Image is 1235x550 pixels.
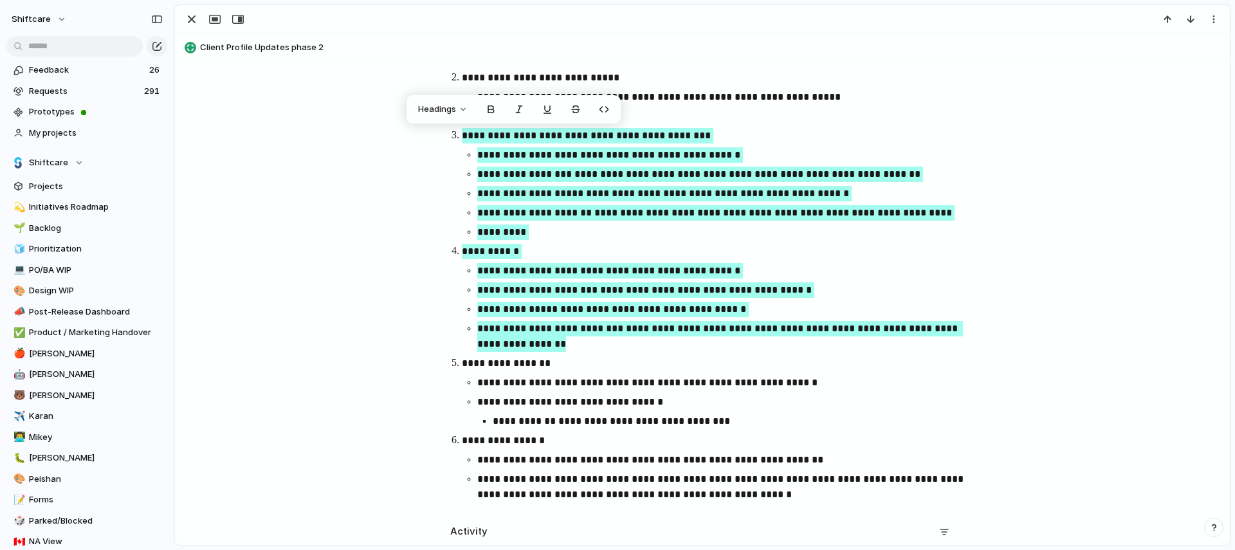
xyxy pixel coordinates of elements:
[14,472,23,486] div: 🎨
[14,284,23,298] div: 🎨
[29,410,163,423] span: Karan
[6,470,167,489] a: 🎨Peishan
[12,535,24,548] button: 🇨🇦
[12,389,24,402] button: 🐻
[29,127,163,140] span: My projects
[6,177,167,196] a: Projects
[12,306,24,318] button: 📣
[14,367,23,382] div: 🤖
[6,323,167,342] a: ✅Product / Marketing Handover
[14,451,23,466] div: 🐛
[14,388,23,403] div: 🐻
[6,302,167,322] a: 📣Post-Release Dashboard
[29,515,163,527] span: Parked/Blocked
[12,410,24,423] button: ✈️
[410,99,475,120] button: Headings
[12,493,24,506] button: 📝
[12,201,24,214] button: 💫
[12,431,24,444] button: 👨‍💻
[12,13,51,26] span: shiftcare
[6,448,167,468] a: 🐛[PERSON_NAME]
[12,347,24,360] button: 🍎
[12,515,24,527] button: 🎲
[29,156,68,169] span: Shiftcare
[14,493,23,508] div: 📝
[29,180,163,193] span: Projects
[6,124,167,143] a: My projects
[14,346,23,361] div: 🍎
[14,409,23,424] div: ✈️
[12,452,24,464] button: 🐛
[29,326,163,339] span: Product / Marketing Handover
[29,222,163,235] span: Backlog
[14,325,23,340] div: ✅
[144,85,162,98] span: 291
[29,473,163,486] span: Peishan
[29,389,163,402] span: [PERSON_NAME]
[12,264,24,277] button: 💻
[6,197,167,217] a: 💫Initiatives Roadmap
[14,262,23,277] div: 💻
[6,239,167,259] a: 🧊Prioritization
[6,386,167,405] a: 🐻[PERSON_NAME]
[29,284,163,297] span: Design WIP
[12,326,24,339] button: ✅
[29,243,163,255] span: Prioritization
[29,306,163,318] span: Post-Release Dashboard
[12,368,24,381] button: 🤖
[6,511,167,531] div: 🎲Parked/Blocked
[29,201,163,214] span: Initiatives Roadmap
[6,365,167,384] a: 🤖[PERSON_NAME]
[450,524,488,539] h2: Activity
[29,452,163,464] span: [PERSON_NAME]
[29,431,163,444] span: Mikey
[29,493,163,506] span: Forms
[12,243,24,255] button: 🧊
[29,264,163,277] span: PO/BA WIP
[14,221,23,235] div: 🌱
[29,105,163,118] span: Prototypes
[6,153,167,172] button: Shiftcare
[14,242,23,257] div: 🧊
[6,261,167,280] a: 💻PO/BA WIP
[6,219,167,238] a: 🌱Backlog
[6,281,167,300] a: 🎨Design WIP
[14,200,23,215] div: 💫
[29,347,163,360] span: [PERSON_NAME]
[29,368,163,381] span: [PERSON_NAME]
[6,407,167,426] a: ✈️Karan
[29,85,140,98] span: Requests
[6,9,73,30] button: shiftcare
[6,82,167,101] a: Requests291
[6,344,167,363] a: 🍎[PERSON_NAME]
[29,535,163,548] span: NA View
[12,473,24,486] button: 🎨
[6,60,167,80] a: Feedback26
[12,222,24,235] button: 🌱
[12,284,24,297] button: 🎨
[149,64,162,77] span: 26
[14,304,23,319] div: 📣
[418,103,456,116] span: Headings
[6,102,167,122] a: Prototypes
[6,490,167,509] a: 📝Forms
[29,64,145,77] span: Feedback
[14,513,23,528] div: 🎲
[6,428,167,447] a: 👨‍💻Mikey
[181,37,1224,58] button: Client Profile Updates phase 2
